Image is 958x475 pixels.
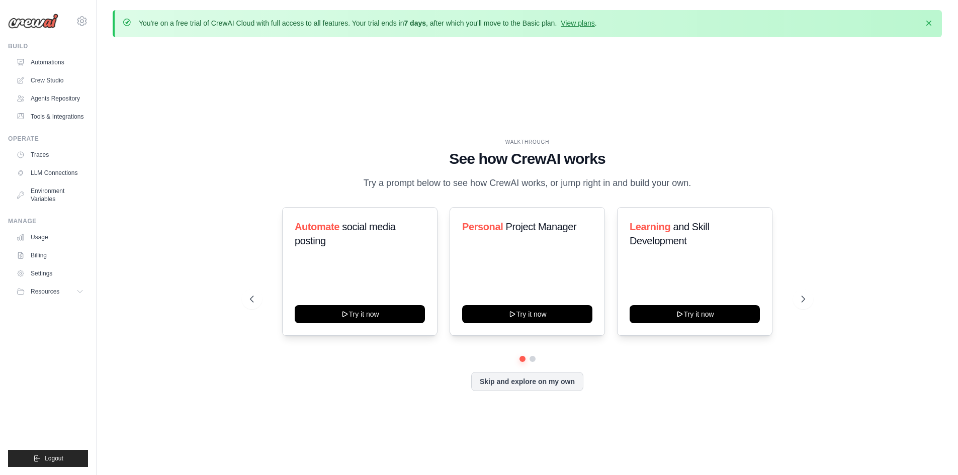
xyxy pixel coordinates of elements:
[404,19,426,27] strong: 7 days
[12,54,88,70] a: Automations
[12,229,88,245] a: Usage
[12,183,88,207] a: Environment Variables
[12,247,88,263] a: Billing
[295,305,425,323] button: Try it now
[462,305,592,323] button: Try it now
[8,42,88,50] div: Build
[630,305,760,323] button: Try it now
[630,221,709,246] span: and Skill Development
[12,109,88,125] a: Tools & Integrations
[12,283,88,300] button: Resources
[250,150,805,168] h1: See how CrewAI works
[359,176,696,191] p: Try a prompt below to see how CrewAI works, or jump right in and build your own.
[8,135,88,143] div: Operate
[462,221,503,232] span: Personal
[8,14,58,29] img: Logo
[12,72,88,88] a: Crew Studio
[12,147,88,163] a: Traces
[471,372,583,391] button: Skip and explore on my own
[45,454,63,462] span: Logout
[250,138,805,146] div: WALKTHROUGH
[139,18,597,28] p: You're on a free trial of CrewAI Cloud with full access to all features. Your trial ends in , aft...
[561,19,594,27] a: View plans
[295,221,339,232] span: Automate
[12,90,88,107] a: Agents Repository
[12,165,88,181] a: LLM Connections
[8,450,88,467] button: Logout
[630,221,670,232] span: Learning
[8,217,88,225] div: Manage
[31,288,59,296] span: Resources
[505,221,576,232] span: Project Manager
[295,221,396,246] span: social media posting
[12,265,88,281] a: Settings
